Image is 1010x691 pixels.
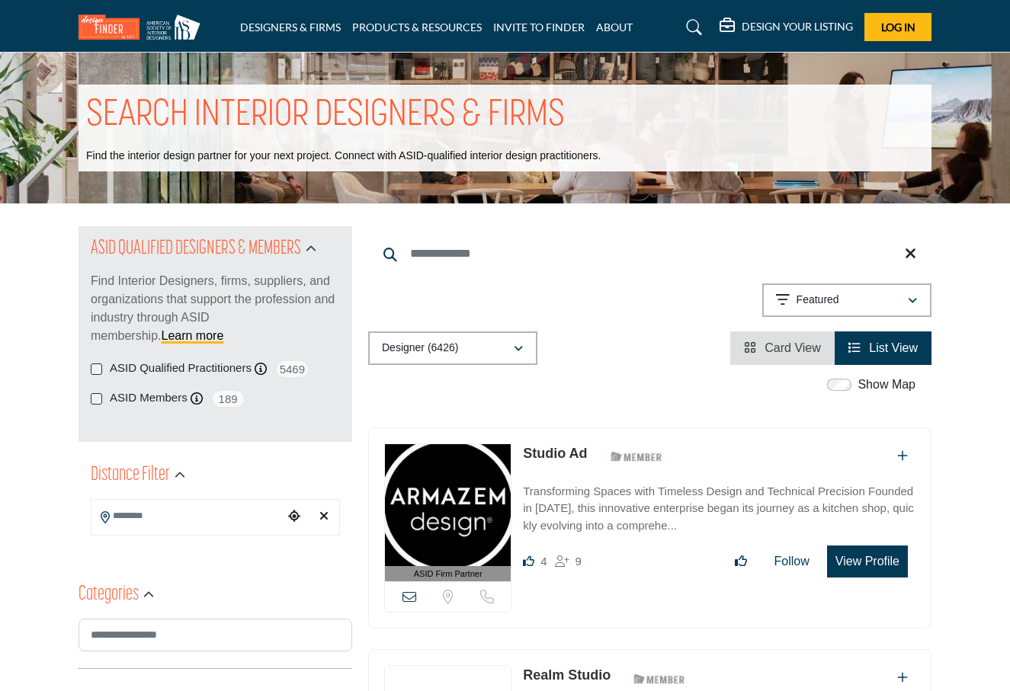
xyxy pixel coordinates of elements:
button: Like listing [725,546,757,577]
img: ASID Members Badge Icon [625,669,694,688]
img: Site Logo [79,14,208,40]
img: Studio Ad [385,444,511,566]
input: ASID Qualified Practitioners checkbox [91,363,102,375]
h5: DESIGN YOUR LISTING [742,20,853,34]
a: View List [848,341,918,354]
a: Transforming Spaces with Timeless Design and Technical Precision Founded in [DATE], this innovati... [523,474,915,535]
span: 5469 [275,360,309,379]
div: Choose your current location [284,501,306,533]
p: Featured [797,293,839,308]
span: Card View [765,341,821,354]
p: Find Interior Designers, firms, suppliers, and organizations that support the profession and indu... [91,272,340,345]
div: DESIGN YOUR LISTING [720,18,853,37]
span: ASID Firm Partner [414,568,483,581]
a: Learn more [161,329,223,342]
a: PRODUCTS & RESOURCES [352,21,482,34]
span: 4 [540,555,547,568]
p: Realm Studio [523,665,611,686]
div: Clear search location [313,501,335,533]
p: Find the interior design partner for your next project. Connect with ASID-qualified interior desi... [86,149,601,164]
button: Designer (6426) [368,331,537,365]
span: List View [869,341,918,354]
button: View Profile [827,545,908,577]
a: Add To List [897,449,908,462]
h2: Categories [79,581,139,609]
span: Log In [881,21,915,34]
a: ASID Firm Partner [385,444,511,582]
button: Follow [765,546,819,577]
span: 9 [576,555,582,568]
a: View Card [744,341,821,354]
label: ASID Members [110,389,188,407]
img: ASID Members Badge Icon [602,447,671,466]
a: DESIGNERS & FIRMS [240,21,341,34]
button: Log In [864,13,931,41]
input: Search Category [79,619,352,651]
label: Show Map [858,376,915,394]
h2: Distance Filter [91,462,170,489]
i: Likes [523,555,534,567]
h1: SEARCH INTERIOR DESIGNERS & FIRMS [86,92,565,139]
label: ASID Qualified Practitioners [110,360,252,377]
a: Add To List [897,671,908,684]
a: INVITE TO FINDER [493,21,585,34]
li: Card View [730,331,835,365]
a: Search [672,15,712,40]
p: Studio Ad [523,443,587,464]
a: Studio Ad [523,446,587,461]
input: Search Keyword [368,235,931,272]
input: Search Location [91,501,284,531]
a: ABOUT [596,21,633,34]
input: ASID Members checkbox [91,393,102,405]
p: Transforming Spaces with Timeless Design and Technical Precision Founded in [DATE], this innovati... [523,483,915,535]
a: Realm Studio [523,667,611,683]
button: Featured [762,283,931,317]
span: 189 [211,389,245,408]
p: Designer (6426) [382,341,458,356]
li: List View [835,331,931,365]
h2: ASID QUALIFIED DESIGNERS & MEMBERS [91,235,301,263]
div: Followers [555,552,582,571]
